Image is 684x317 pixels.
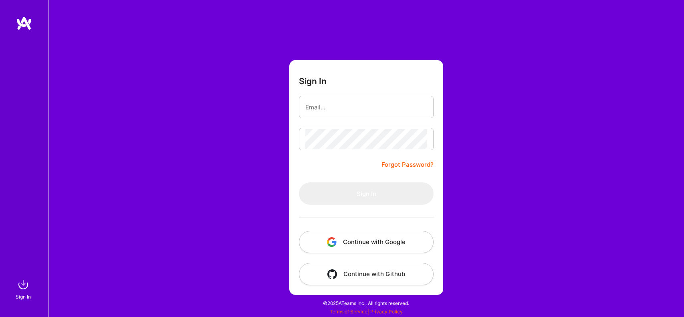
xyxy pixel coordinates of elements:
[305,97,427,117] input: Email...
[16,16,32,30] img: logo
[330,309,367,315] a: Terms of Service
[327,269,337,279] img: icon
[17,277,31,301] a: sign inSign In
[299,76,327,86] h3: Sign In
[299,263,434,285] button: Continue with Github
[48,293,684,313] div: © 2025 ATeams Inc., All rights reserved.
[370,309,403,315] a: Privacy Policy
[299,231,434,253] button: Continue with Google
[327,237,337,247] img: icon
[299,182,434,205] button: Sign In
[381,160,434,170] a: Forgot Password?
[15,277,31,293] img: sign in
[16,293,31,301] div: Sign In
[330,309,403,315] span: |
